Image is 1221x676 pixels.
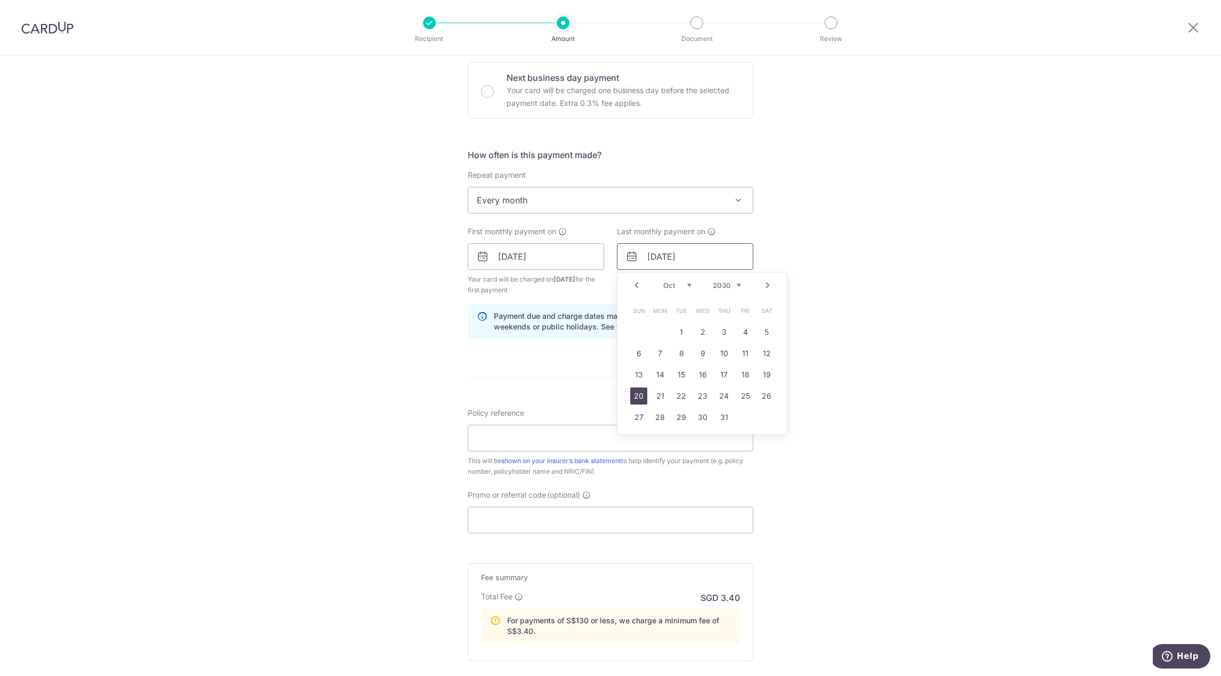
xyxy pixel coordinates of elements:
[630,409,647,426] a: 27
[758,366,775,383] a: 19
[737,366,754,383] a: 18
[694,324,711,341] a: 2
[501,457,621,465] a: shown on your insurer’s bank statement
[737,324,754,341] a: 4
[468,456,753,477] div: This will be to help identify your payment (e.g. policy number, policyholder name and NRIC/FIN).
[630,366,647,383] a: 13
[673,302,690,319] span: Tuesday
[673,324,690,341] a: 1
[468,187,753,213] span: Every month
[652,345,669,362] a: 7
[694,345,711,362] a: 9
[715,409,732,426] a: 31
[481,572,740,583] h5: Fee summary
[617,243,753,270] input: DD / MM / YYYY
[630,302,647,319] span: Sunday
[507,615,731,637] p: For payments of S$130 or less, we charge a minimum fee of S$3.40.
[468,274,604,295] span: Your card will be charged on
[630,388,647,405] a: 20
[468,408,524,418] label: Policy reference
[652,302,669,319] span: Monday
[792,34,870,44] p: Review
[758,388,775,405] a: 26
[468,243,604,270] input: DD / MM / YYYY
[715,302,732,319] span: Thursday
[673,388,690,405] a: 22
[673,366,690,383] a: 15
[1153,644,1210,671] iframe: Opens a widget where you can find more information
[630,345,647,362] a: 6
[694,388,711,405] a: 23
[468,226,556,237] span: First monthly payment on
[715,324,732,341] a: 3
[761,279,774,292] a: Next
[481,591,512,602] p: Total Fee
[657,34,736,44] p: Document
[468,170,526,180] label: Repeat payment
[715,388,732,405] a: 24
[737,388,754,405] a: 25
[758,345,775,362] a: 12
[21,21,74,34] img: CardUp
[652,388,669,405] a: 21
[468,187,753,213] span: Every month
[737,302,754,319] span: Friday
[494,311,744,332] p: Payment due and charge dates may be adjusted if it falls on weekends or public holidays. See fina...
[694,366,711,383] a: 16
[390,34,469,44] p: Recipient
[694,302,711,319] span: Wednesday
[715,366,732,383] a: 17
[468,149,753,161] h5: How often is this payment made?
[737,345,754,362] a: 11
[694,409,711,426] a: 30
[673,409,690,426] a: 29
[630,279,643,292] a: Prev
[652,409,669,426] a: 28
[617,226,705,237] span: Last monthly payment on
[553,275,575,283] span: [DATE]
[758,324,775,341] a: 5
[507,84,740,110] p: Your card will be charged one business day before the selected payment date. Extra 0.3% fee applies.
[547,490,580,500] span: (optional)
[715,345,732,362] a: 10
[468,490,546,500] span: Promo or referral code
[758,302,775,319] span: Saturday
[507,71,740,84] p: Next business day payment
[701,591,740,604] p: SGD 3.40
[673,345,690,362] a: 8
[652,366,669,383] a: 14
[524,34,603,44] p: Amount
